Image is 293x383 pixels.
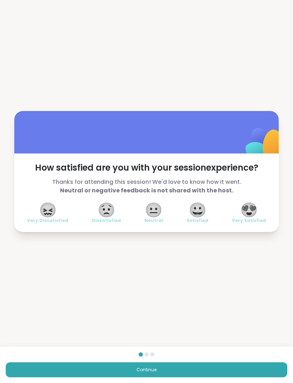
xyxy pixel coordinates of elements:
[240,203,258,216] span: 😍
[92,218,121,223] span: Dissatisfied
[60,186,233,195] b: Neutral or negative feedback is not shared with the host.
[189,203,207,216] span: 😀
[187,218,208,223] span: Satisfied
[39,203,57,216] span: 😖
[145,203,163,216] span: 😐
[6,362,287,377] button: Continue
[27,162,266,173] span: How satisfied are you with your session experience?
[136,367,157,373] span: Continue
[27,218,68,223] span: Very Dissatisfied
[98,203,115,216] span: 😟
[144,218,163,223] span: Neutral
[27,178,266,195] span: Thanks for attending this session! We'd love to know how it went.
[232,218,266,223] span: Very Satisfied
